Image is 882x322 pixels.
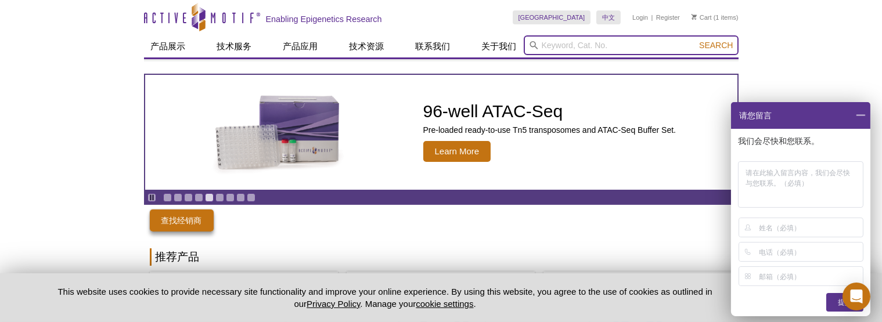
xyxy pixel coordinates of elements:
[210,35,259,57] a: 技术服务
[423,141,491,162] span: Learn More
[692,14,697,20] img: Your Cart
[38,285,733,310] p: This website uses cookies to provide necessary site functionality and improve your online experie...
[150,248,733,266] h2: 推荐产品
[150,209,214,231] a: 查找经销商
[343,35,391,57] a: 技术资源
[184,193,193,202] a: Go to slide 3
[524,35,739,55] input: Keyword, Cat. No.
[147,193,156,202] a: Toggle autoplay
[759,243,861,261] input: 电话（必填）
[145,75,737,190] article: 96-well ATAC-Seq
[206,89,351,176] img: Active Motif Kit photo
[174,193,182,202] a: Go to slide 2
[236,193,245,202] a: Go to slide 8
[699,41,733,50] span: Search
[759,267,861,285] input: 邮箱（必填）
[596,10,621,24] a: 中文
[826,293,863,312] div: 提交
[266,14,382,24] h2: Enabling Epigenetics Research
[409,35,458,57] a: 联系我们
[692,10,739,24] li: (1 items)
[247,193,255,202] a: Go to slide 9
[656,13,680,21] a: Register
[195,193,203,202] a: Go to slide 4
[651,10,653,24] li: |
[738,136,866,146] p: 我们会尽快和您联系。
[692,13,712,21] a: Cart
[632,13,648,21] a: Login
[307,299,360,309] a: Privacy Policy
[276,35,325,57] a: 产品应用
[738,102,772,129] span: 请您留言
[145,75,737,190] a: Active Motif Kit photo 96-well ATAC-Seq Pre-loaded ready-to-use Tn5 transposomes and ATAC-Seq Buf...
[423,125,676,135] p: Pre-loaded ready-to-use Tn5 transposomes and ATAC-Seq Buffer Set.
[416,299,473,309] button: cookie settings
[205,193,214,202] a: Go to slide 5
[163,193,172,202] a: Go to slide 1
[215,193,224,202] a: Go to slide 6
[423,103,676,120] h2: 96-well ATAC-Seq
[475,35,524,57] a: 关于我们
[513,10,591,24] a: [GEOGRAPHIC_DATA]
[759,218,861,237] input: 姓名（必填）
[226,193,235,202] a: Go to slide 7
[843,283,870,310] div: Open Intercom Messenger
[696,40,736,50] button: Search
[144,35,193,57] a: 产品展示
